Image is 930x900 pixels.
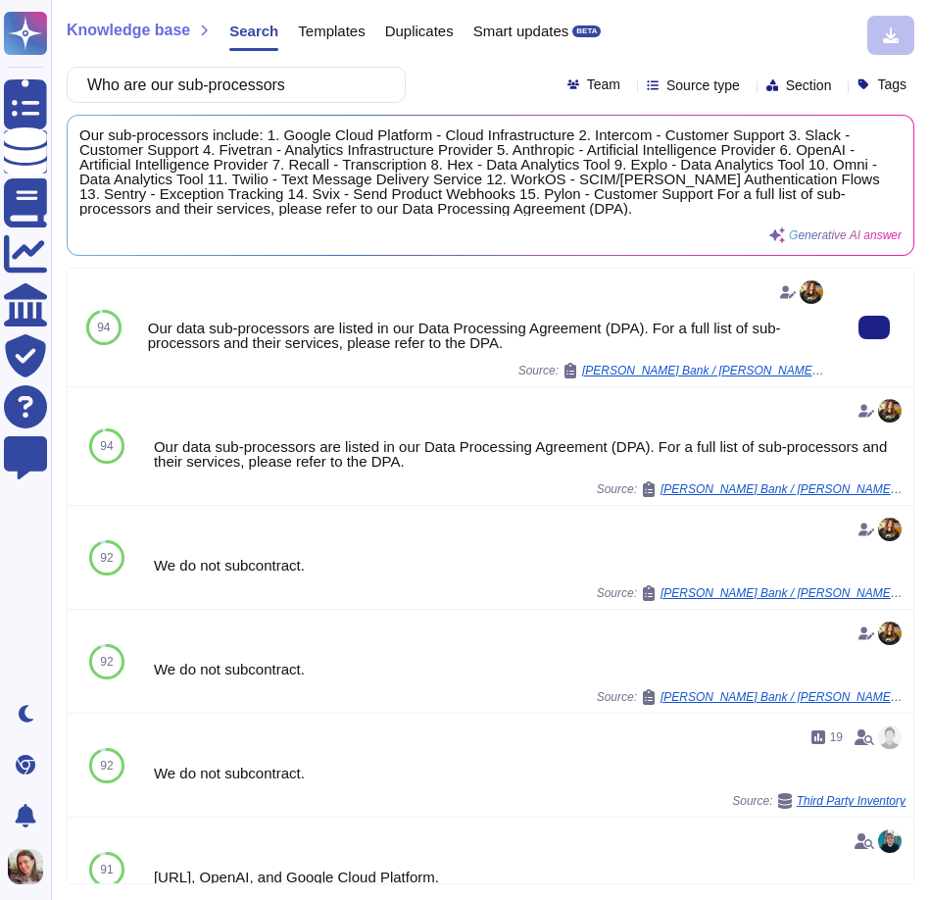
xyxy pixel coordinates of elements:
[587,77,620,91] span: Team
[597,689,906,705] span: Source:
[797,795,906,807] span: Third Party Inventory
[298,24,365,38] span: Templates
[789,229,902,241] span: Generative AI answer
[518,363,827,378] span: Source:
[79,127,902,216] span: Our sub-processors include: 1. Google Cloud Platform - Cloud Infrastructure 2. Intercom - Custome...
[878,829,902,853] img: user
[666,78,740,92] span: Source type
[4,845,57,888] button: user
[8,849,43,884] img: user
[878,622,902,645] img: user
[97,322,110,333] span: 94
[473,24,569,38] span: Smart updates
[582,365,827,376] span: [PERSON_NAME] Bank / [PERSON_NAME] Bank
[154,558,906,573] div: We do not subcontract.
[878,399,902,423] img: user
[661,691,906,703] span: [PERSON_NAME] Bank / [PERSON_NAME] Bank
[878,725,902,749] img: user
[154,766,906,780] div: We do not subcontract.
[877,77,906,91] span: Tags
[732,793,906,809] span: Source:
[229,24,278,38] span: Search
[597,585,906,601] span: Source:
[100,552,113,564] span: 92
[154,662,906,676] div: We do not subcontract.
[100,760,113,772] span: 92
[878,518,902,541] img: user
[154,439,906,469] div: Our data sub-processors are listed in our Data Processing Agreement (DPA). For a full list of sub...
[148,321,827,350] div: Our data sub-processors are listed in our Data Processing Agreement (DPA). For a full list of sub...
[100,440,113,452] span: 94
[786,78,832,92] span: Section
[67,23,190,38] span: Knowledge base
[830,731,843,743] span: 19
[800,280,823,304] img: user
[572,25,601,37] div: BETA
[661,483,906,495] span: [PERSON_NAME] Bank / [PERSON_NAME] Bank
[100,864,113,875] span: 91
[597,481,906,497] span: Source:
[100,656,113,668] span: 92
[661,587,906,599] span: [PERSON_NAME] Bank / [PERSON_NAME] Bank
[154,870,906,884] div: [URL], OpenAI, and Google Cloud Platform.
[385,24,454,38] span: Duplicates
[77,68,385,102] input: Search a question or template...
